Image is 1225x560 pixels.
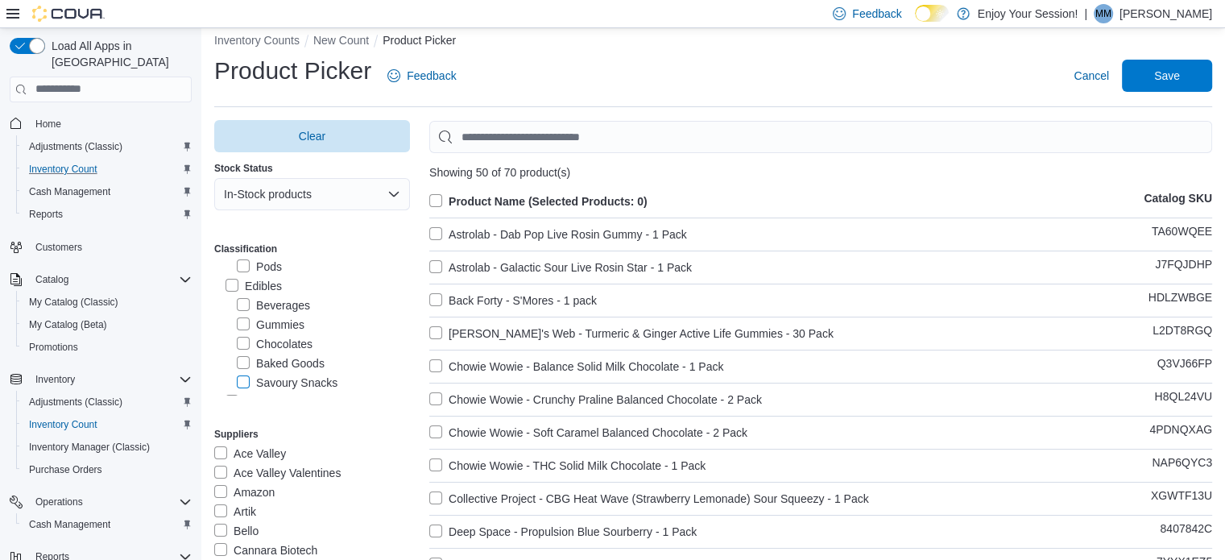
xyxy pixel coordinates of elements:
[29,463,102,476] span: Purchase Orders
[1148,291,1212,310] p: HDLZWBGE
[29,114,68,134] a: Home
[214,178,410,210] button: In-Stock products
[1152,456,1212,475] p: NAP6QYC3
[429,258,692,277] label: Astrolab - Galactic Sour Live Rosin Star - 1 Pack
[1157,357,1212,376] p: Q3VJ66FP
[23,415,192,434] span: Inventory Count
[429,390,762,409] label: Chowie Wowie - Crunchy Praline Balanced Chocolate - 2 Pack
[3,491,198,513] button: Operations
[45,38,192,70] span: Load All Apps in [GEOGRAPHIC_DATA]
[429,121,1212,153] input: Use aria labels when no actual label is in use
[23,137,192,156] span: Adjustments (Classic)
[29,518,110,531] span: Cash Management
[23,460,192,479] span: Purchase Orders
[429,522,697,541] label: Deep Space - Propulsion Blue Sourberry - 1 Pack
[29,492,192,512] span: Operations
[29,492,89,512] button: Operations
[915,22,916,23] span: Dark Mode
[1155,258,1212,277] p: J7FQJDHP
[23,182,192,201] span: Cash Management
[16,203,198,226] button: Reports
[16,135,198,158] button: Adjustments (Classic)
[29,341,78,354] span: Promotions
[16,513,198,536] button: Cash Management
[29,370,192,389] span: Inventory
[1067,60,1115,92] button: Cancel
[429,489,869,508] label: Collective Project - CBG Heat Wave (Strawberry Lemonade) Sour Squeezy - 1 Pack
[16,313,198,336] button: My Catalog (Beta)
[1119,4,1212,23] p: [PERSON_NAME]
[23,438,156,457] a: Inventory Manager (Classic)
[429,456,706,475] label: Chowie Wowie - THC Solid Milk Chocolate - 1 Pack
[381,60,462,92] a: Feedback
[1094,4,1113,23] div: Meghan Monk
[29,441,150,454] span: Inventory Manager (Classic)
[214,32,1212,52] nav: An example of EuiBreadcrumbs
[23,315,192,334] span: My Catalog (Beta)
[32,6,105,22] img: Cova
[3,235,198,259] button: Customers
[16,413,198,436] button: Inventory Count
[407,68,456,84] span: Feedback
[29,163,97,176] span: Inventory Count
[23,137,129,156] a: Adjustments (Classic)
[383,34,456,47] button: Product Picker
[214,428,259,441] label: Suppliers
[214,243,277,255] label: Classification
[852,6,901,22] span: Feedback
[214,162,273,175] label: Stock Status
[237,334,312,354] label: Chocolates
[237,373,337,392] label: Savoury Snacks
[29,318,107,331] span: My Catalog (Beta)
[226,276,282,296] label: Edibles
[23,415,104,434] a: Inventory Count
[23,292,125,312] a: My Catalog (Classic)
[214,55,371,87] h1: Product Picker
[1152,225,1212,244] p: TA60WQEE
[29,237,192,257] span: Customers
[23,338,192,357] span: Promotions
[23,205,192,224] span: Reports
[3,368,198,391] button: Inventory
[214,444,286,463] label: Ace Valley
[429,225,687,244] label: Astrolab - Dab Pop Live Rosin Gummy - 1 Pack
[237,257,282,276] label: Pods
[1160,522,1212,541] p: 8407842C
[23,315,114,334] a: My Catalog (Beta)
[313,34,369,47] button: New Count
[214,483,275,502] label: Amazon
[29,238,89,257] a: Customers
[35,118,61,131] span: Home
[35,373,75,386] span: Inventory
[23,392,129,412] a: Adjustments (Classic)
[214,34,300,47] button: Inventory Counts
[29,270,192,289] span: Catalog
[23,515,117,534] a: Cash Management
[214,502,256,521] label: Artik
[29,370,81,389] button: Inventory
[35,241,82,254] span: Customers
[429,324,834,343] label: [PERSON_NAME]'s Web - Turmeric & Ginger Active Life Gummies - 30 Pack
[16,158,198,180] button: Inventory Count
[23,292,192,312] span: My Catalog (Classic)
[29,185,110,198] span: Cash Management
[1154,68,1180,84] span: Save
[16,180,198,203] button: Cash Management
[16,391,198,413] button: Adjustments (Classic)
[299,128,325,144] span: Clear
[214,463,341,483] label: Ace Valley Valentines
[23,338,85,357] a: Promotions
[214,120,410,152] button: Clear
[1153,324,1212,343] p: L2DT8RGQ
[429,423,747,442] label: Chowie Wowie - Soft Caramel Balanced Chocolate - 2 Pack
[29,140,122,153] span: Adjustments (Classic)
[1084,4,1087,23] p: |
[16,436,198,458] button: Inventory Manager (Classic)
[35,496,83,508] span: Operations
[1144,192,1212,211] p: Catalog SKU
[29,296,118,309] span: My Catalog (Classic)
[1122,60,1212,92] button: Save
[16,336,198,359] button: Promotions
[237,354,325,373] label: Baked Goods
[29,114,192,134] span: Home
